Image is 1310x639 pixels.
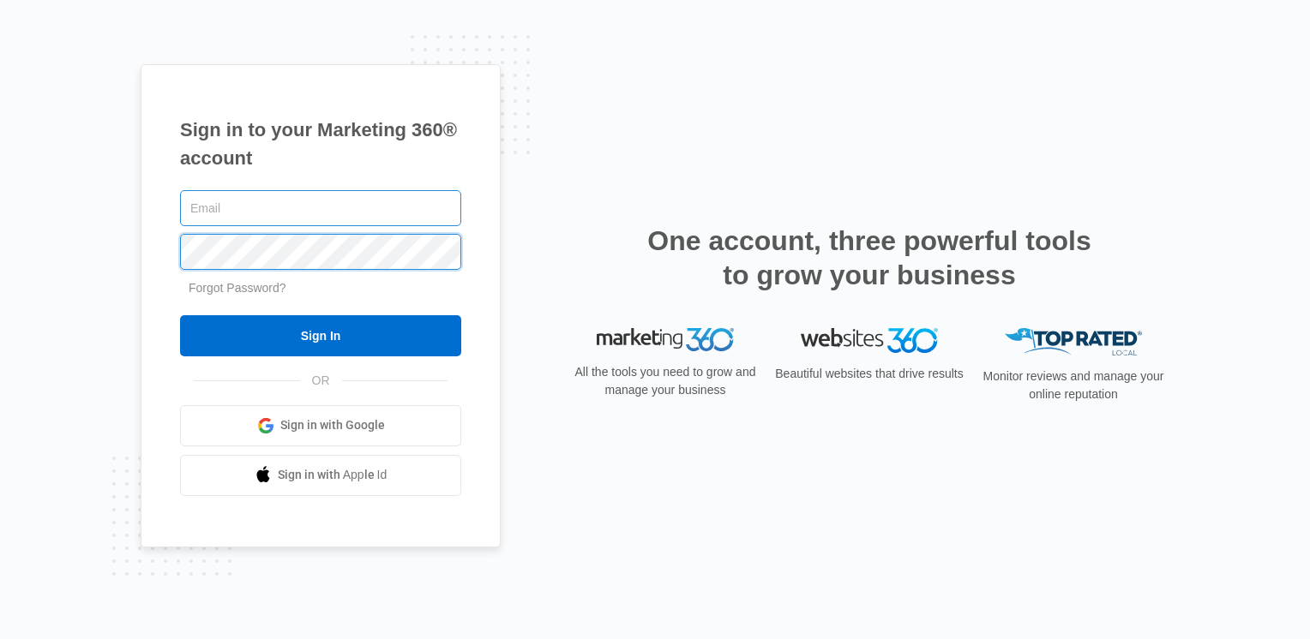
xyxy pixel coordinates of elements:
span: Sign in with Google [280,416,385,434]
p: Monitor reviews and manage your online reputation [977,367,1169,403]
input: Email [180,190,461,226]
input: Sign In [180,315,461,356]
img: Top Rated Local [1005,328,1142,356]
img: Marketing 360 [597,328,734,352]
p: All the tools you need to grow and manage your business [569,363,761,399]
h2: One account, three powerful tools to grow your business [642,224,1097,292]
img: Websites 360 [801,328,938,353]
a: Forgot Password? [189,281,286,295]
span: OR [300,372,342,390]
a: Sign in with Google [180,405,461,446]
a: Sign in with Apple Id [180,455,461,496]
p: Beautiful websites that drive results [773,365,965,383]
h1: Sign in to your Marketing 360® account [180,116,461,172]
span: Sign in with Apple Id [278,466,388,484]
